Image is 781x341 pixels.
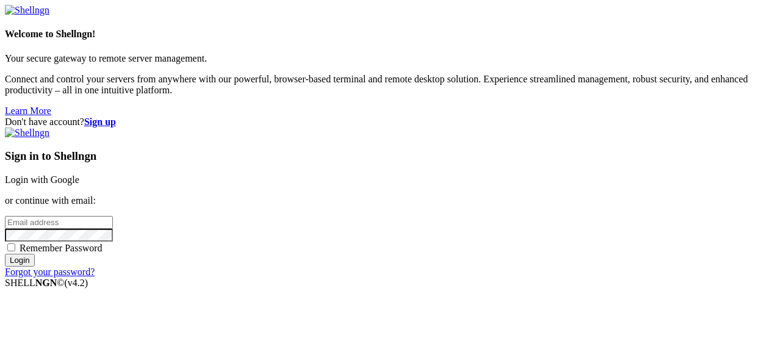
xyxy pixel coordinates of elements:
[65,278,88,288] span: 4.2.0
[5,127,49,138] img: Shellngn
[5,267,95,277] a: Forgot your password?
[5,254,35,267] input: Login
[5,106,51,116] a: Learn More
[5,29,776,40] h4: Welcome to Shellngn!
[7,243,15,251] input: Remember Password
[5,74,776,96] p: Connect and control your servers from anywhere with our powerful, browser-based terminal and remo...
[20,243,103,253] span: Remember Password
[5,149,776,163] h3: Sign in to Shellngn
[5,195,776,206] p: or continue with email:
[5,216,113,229] input: Email address
[35,278,57,288] b: NGN
[5,5,49,16] img: Shellngn
[5,117,776,127] div: Don't have account?
[5,174,79,185] a: Login with Google
[5,278,88,288] span: SHELL ©
[84,117,116,127] a: Sign up
[5,53,776,64] p: Your secure gateway to remote server management.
